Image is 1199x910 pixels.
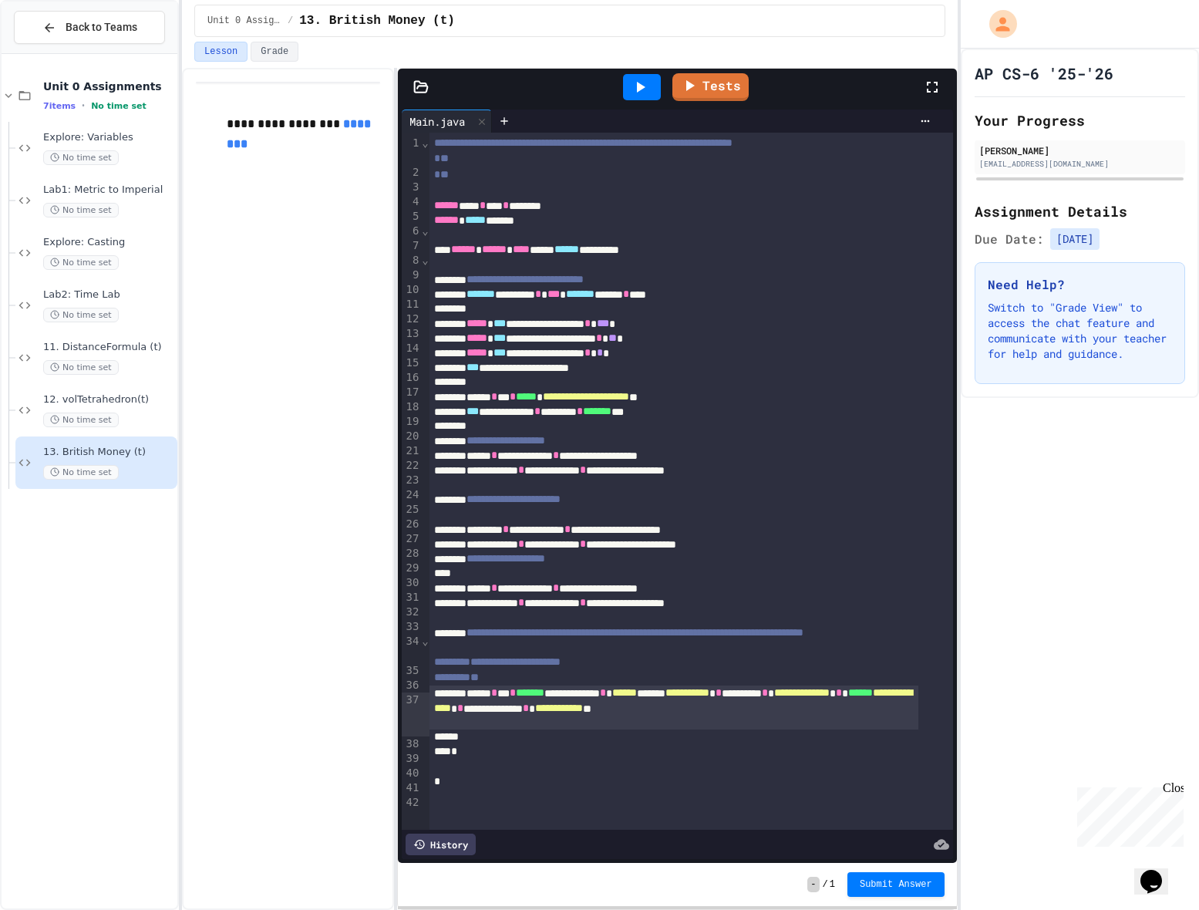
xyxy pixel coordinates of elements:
[402,429,421,443] div: 20
[672,73,749,101] a: Tests
[66,19,137,35] span: Back to Teams
[402,517,421,531] div: 26
[43,413,119,427] span: No time set
[402,458,421,473] div: 22
[402,414,421,429] div: 19
[1071,781,1184,847] iframe: chat widget
[402,297,421,312] div: 11
[988,300,1172,362] p: Switch to "Grade View" to access the chat feature and communicate with your teacher for help and ...
[14,11,165,44] button: Back to Teams
[402,487,421,502] div: 24
[43,131,174,144] span: Explore: Variables
[406,834,476,855] div: History
[43,446,174,459] span: 13. British Money (t)
[43,184,174,197] span: Lab1: Metric to Imperial
[975,110,1185,131] h2: Your Progress
[830,878,835,891] span: 1
[402,165,421,180] div: 2
[402,590,421,605] div: 31
[988,275,1172,294] h3: Need Help?
[979,143,1180,157] div: [PERSON_NAME]
[402,605,421,619] div: 32
[402,751,421,766] div: 39
[288,15,293,27] span: /
[251,42,298,62] button: Grade
[402,238,421,253] div: 7
[973,6,1021,42] div: My Account
[421,254,429,266] span: Fold line
[402,561,421,575] div: 29
[402,312,421,326] div: 12
[402,575,421,590] div: 30
[402,473,421,487] div: 23
[402,341,421,356] div: 14
[194,42,248,62] button: Lesson
[43,101,76,111] span: 7 items
[402,370,421,385] div: 16
[421,635,429,647] span: Fold line
[91,101,147,111] span: No time set
[402,113,473,130] div: Main.java
[43,79,174,93] span: Unit 0 Assignments
[823,878,828,891] span: /
[402,634,421,663] div: 34
[43,150,119,165] span: No time set
[402,736,421,751] div: 38
[402,795,421,810] div: 42
[1050,228,1100,250] span: [DATE]
[402,443,421,458] div: 21
[975,201,1185,222] h2: Assignment Details
[299,12,455,30] span: 13. British Money (t)
[43,360,119,375] span: No time set
[402,546,421,561] div: 28
[860,878,932,891] span: Submit Answer
[402,399,421,414] div: 18
[402,531,421,546] div: 27
[82,99,85,112] span: •
[402,110,492,133] div: Main.java
[975,62,1113,84] h1: AP CS-6 '25-'26
[402,268,421,282] div: 9
[1134,848,1184,895] iframe: chat widget
[402,385,421,399] div: 17
[402,253,421,268] div: 8
[402,693,421,736] div: 37
[43,341,174,354] span: 11. DistanceFormula (t)
[6,6,106,98] div: Chat with us now!Close
[402,326,421,341] div: 13
[402,766,421,780] div: 40
[402,224,421,238] div: 6
[43,255,119,270] span: No time set
[402,356,421,370] div: 15
[207,15,281,27] span: Unit 0 Assignments
[43,236,174,249] span: Explore: Casting
[402,180,421,194] div: 3
[421,136,429,149] span: Fold line
[402,663,421,678] div: 35
[402,619,421,634] div: 33
[43,203,119,217] span: No time set
[402,282,421,297] div: 10
[43,393,174,406] span: 12. volTetrahedron(t)
[402,502,421,517] div: 25
[402,136,421,165] div: 1
[979,158,1180,170] div: [EMAIL_ADDRESS][DOMAIN_NAME]
[43,308,119,322] span: No time set
[43,288,174,302] span: Lab2: Time Lab
[402,194,421,209] div: 4
[402,780,421,795] div: 41
[402,678,421,693] div: 36
[43,465,119,480] span: No time set
[975,230,1044,248] span: Due Date:
[847,872,945,897] button: Submit Answer
[807,877,819,892] span: -
[421,224,429,237] span: Fold line
[402,209,421,224] div: 5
